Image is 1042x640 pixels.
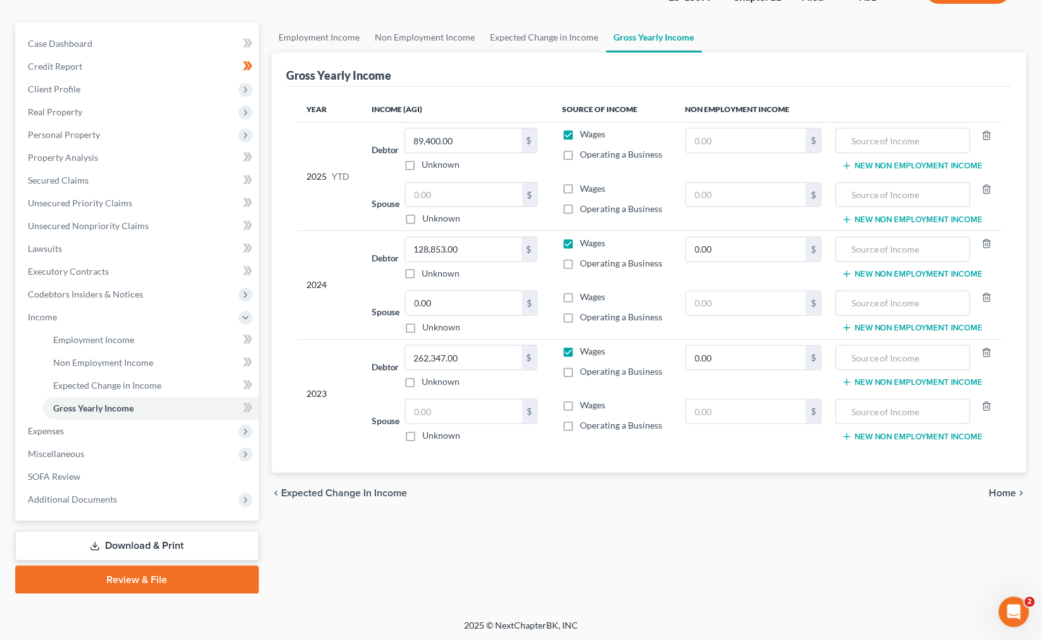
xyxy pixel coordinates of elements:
label: Debtor [372,251,399,265]
span: Secured Claims [28,175,89,185]
div: 2023 [307,345,351,442]
div: $ [806,291,821,315]
span: SOFA Review [28,471,80,482]
span: Wages [580,129,605,139]
button: New Non Employment Income [842,432,983,442]
a: SOFA Review [18,465,259,488]
span: Operating a Business [580,366,662,377]
button: New Non Employment Income [842,161,983,171]
a: Gross Yearly Income [43,397,259,420]
span: Operating a Business [580,420,662,430]
span: Income [28,311,57,322]
i: chevron_left [272,488,282,498]
a: Unsecured Priority Claims [18,192,259,215]
input: 0.00 [686,291,806,315]
input: 0.00 [686,346,806,370]
a: Employment Income [272,22,368,53]
span: Home [989,488,1017,498]
a: Property Analysis [18,146,259,169]
span: YTD [332,170,350,183]
a: Employment Income [43,329,259,351]
span: Unsecured Nonpriority Claims [28,220,149,231]
span: Operating a Business [580,311,662,322]
span: Miscellaneous [28,448,84,459]
span: Wages [580,183,605,194]
span: Operating a Business [580,203,662,214]
span: Expenses [28,425,64,436]
span: Operating a Business [580,258,662,268]
label: Unknown [422,267,460,280]
button: New Non Employment Income [842,377,983,387]
label: Unknown [422,375,460,388]
input: Source of Income [843,237,964,261]
span: Non Employment Income [53,357,153,368]
input: 0.00 [406,399,522,424]
label: Unknown [423,321,461,334]
div: 2025 [307,128,351,225]
a: Non Employment Income [43,351,259,374]
th: Income (AGI) [361,97,553,122]
span: Credit Report [28,61,82,72]
a: Credit Report [18,55,259,78]
span: Employment Income [53,334,134,345]
span: Wages [580,399,605,410]
i: chevron_right [1017,488,1027,498]
div: $ [806,346,821,370]
label: Spouse [372,197,400,210]
span: Wages [580,291,605,302]
input: 0.00 [405,129,522,153]
input: Source of Income [843,346,964,370]
div: $ [522,399,537,424]
a: Secured Claims [18,169,259,192]
a: Executory Contracts [18,260,259,283]
label: Unknown [423,429,461,442]
a: Lawsuits [18,237,259,260]
div: $ [522,129,537,153]
iframe: Intercom live chat [999,597,1029,627]
div: $ [522,237,537,261]
span: 2 [1025,597,1035,607]
input: 0.00 [686,129,806,153]
th: Source of Income [552,97,675,122]
label: Unknown [422,158,460,171]
span: Real Property [28,106,82,117]
div: $ [806,183,821,207]
a: Download & Print [15,531,259,561]
span: Personal Property [28,129,100,140]
button: chevron_left Expected Change in Income [272,488,408,498]
div: $ [806,129,821,153]
input: 0.00 [406,183,522,207]
span: Executory Contracts [28,266,109,277]
input: Source of Income [843,183,964,207]
a: Expected Change in Income [483,22,606,53]
span: Gross Yearly Income [53,403,134,413]
span: Operating a Business [580,149,662,160]
input: 0.00 [686,237,806,261]
a: Expected Change in Income [43,374,259,397]
label: Debtor [372,360,399,373]
label: Debtor [372,143,399,156]
div: Gross Yearly Income [287,68,392,83]
th: Non Employment Income [675,97,1001,122]
button: New Non Employment Income [842,269,983,279]
div: $ [522,291,537,315]
label: Unknown [423,212,461,225]
button: New Non Employment Income [842,215,983,225]
span: Additional Documents [28,494,117,505]
input: Source of Income [843,291,964,315]
input: 0.00 [406,291,522,315]
span: Expected Change in Income [53,380,161,391]
a: Case Dashboard [18,32,259,55]
span: Wages [580,237,605,248]
label: Spouse [372,305,400,318]
span: Expected Change in Income [282,488,408,498]
th: Year [297,97,361,122]
a: Non Employment Income [368,22,483,53]
button: New Non Employment Income [842,323,983,333]
input: Source of Income [843,399,964,424]
input: Source of Income [843,129,964,153]
a: Unsecured Nonpriority Claims [18,215,259,237]
span: Wages [580,346,605,356]
input: 0.00 [686,183,806,207]
div: $ [522,183,537,207]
